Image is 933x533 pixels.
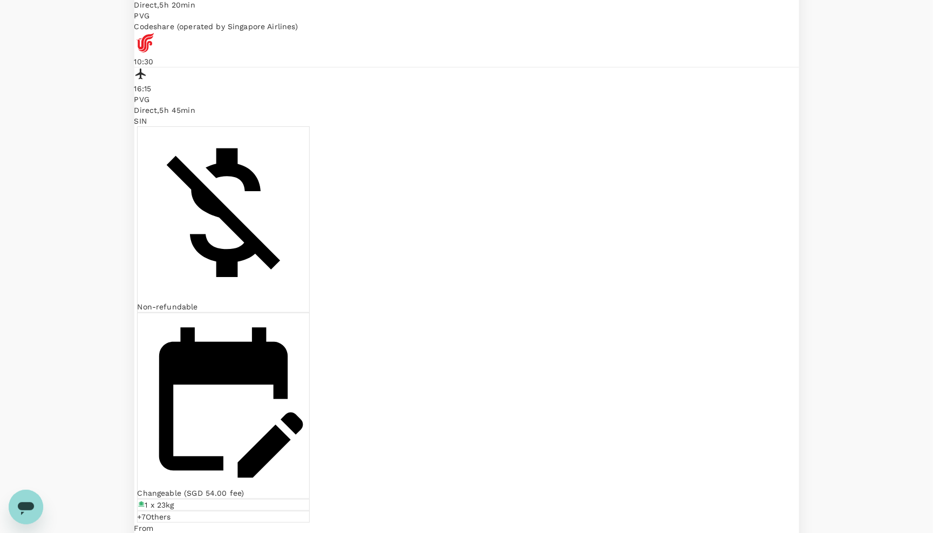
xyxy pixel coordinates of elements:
div: 1 x 23kg [137,499,310,511]
div: Non-refundable [137,126,310,313]
p: 16:15 [134,83,799,94]
div: Changeable (SGD 54.00 fee) [137,313,310,499]
span: Non-refundable [138,302,202,311]
div: Direct , 5h 45min [134,105,799,116]
span: From [134,524,154,532]
p: SIN [134,116,799,126]
span: 1 x 23kg [145,501,179,509]
p: PVG [134,94,799,105]
span: Others [146,512,175,521]
span: + 7 [138,512,146,521]
div: Codeshare (operated by Singapore Airlines) [134,21,799,32]
img: CA [134,32,156,53]
iframe: Button to launch messaging window [9,490,43,524]
p: 10:30 [134,56,799,67]
span: Changeable (SGD 54.00 fee) [138,489,249,497]
div: +7Others [137,511,310,523]
p: PVG [134,10,799,21]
